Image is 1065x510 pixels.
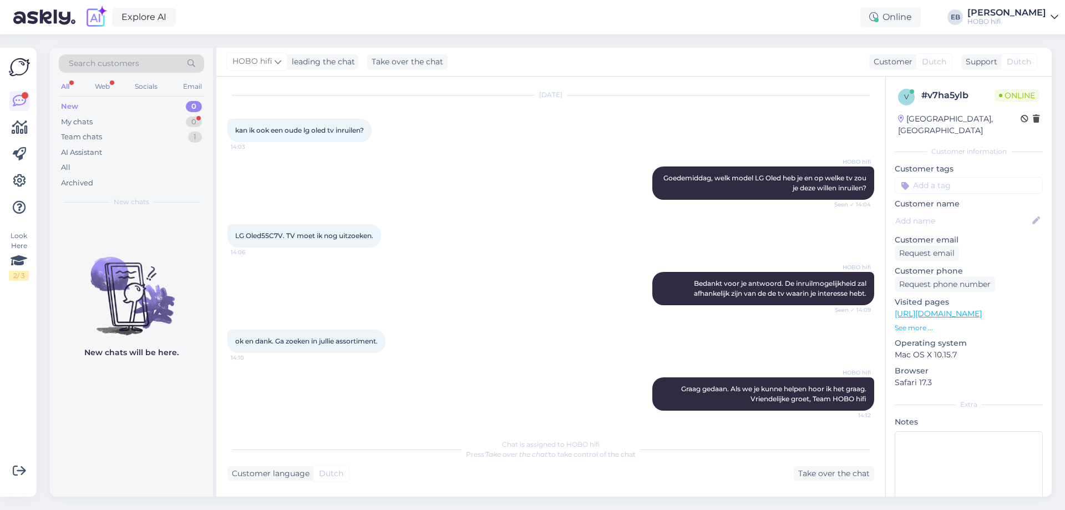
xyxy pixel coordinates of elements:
[231,248,272,256] span: 14:06
[319,468,343,479] span: Dutch
[235,126,364,134] span: kan ik ook een oude lg oled tv inruilen?
[9,271,29,281] div: 2 / 3
[829,411,871,420] span: 14:12
[502,440,600,448] span: Chat is assigned to HOBO hifi
[61,117,93,128] div: My chats
[895,365,1043,377] p: Browser
[995,89,1039,102] span: Online
[235,337,378,345] span: ok en dank. Ga zoeken in jullie assortiment.
[61,178,93,189] div: Archived
[9,231,29,281] div: Look Here
[895,377,1043,388] p: Safari 17.3
[895,323,1043,333] p: See more ...
[947,9,963,25] div: EB
[93,79,112,94] div: Web
[829,158,871,166] span: HOBO hifi
[895,147,1043,156] div: Customer information
[694,279,868,297] span: Bedankt voor je antwoord. De inruilmogelijkheid zal afhankelijk zijn van de de tv waarin je inter...
[895,416,1043,428] p: Notes
[895,163,1043,175] p: Customer tags
[61,147,102,158] div: AI Assistant
[829,368,871,377] span: HOBO hifi
[904,93,909,101] span: v
[69,58,139,69] span: Search customers
[186,101,202,112] div: 0
[61,162,70,173] div: All
[61,101,78,112] div: New
[921,89,995,102] div: # v7ha5ylb
[231,143,272,151] span: 14:03
[829,306,871,314] span: Seen ✓ 14:09
[794,466,874,481] div: Take over the chat
[112,8,176,27] a: Explore AI
[287,56,355,68] div: leading the chat
[895,234,1043,246] p: Customer email
[84,6,108,29] img: explore-ai
[895,296,1043,308] p: Visited pages
[59,79,72,94] div: All
[133,79,160,94] div: Socials
[227,90,874,100] div: [DATE]
[186,117,202,128] div: 0
[895,400,1043,410] div: Extra
[484,450,549,458] i: 'Take over the chat'
[114,197,149,207] span: New chats
[898,113,1021,137] div: [GEOGRAPHIC_DATA], [GEOGRAPHIC_DATA]
[84,347,179,358] p: New chats will be here.
[829,200,871,209] span: Seen ✓ 14:04
[895,309,982,319] a: [URL][DOMAIN_NAME]
[895,215,1030,227] input: Add name
[466,450,636,458] span: Press to take control of the chat
[895,277,995,292] div: Request phone number
[895,246,959,261] div: Request email
[232,55,272,68] span: HOBO hifi
[61,132,102,143] div: Team chats
[895,265,1043,277] p: Customer phone
[663,174,868,192] span: Goedemiddag, welk model LG Oled heb je en op welke tv zou je deze willen inruilen?
[829,263,871,271] span: HOBO hifi
[227,468,310,479] div: Customer language
[895,337,1043,349] p: Operating system
[188,132,202,143] div: 1
[967,17,1046,26] div: HOBO hifi
[235,231,373,240] span: LG Oled55C7V. TV moet ik nog uitzoeken.
[9,57,30,78] img: Askly Logo
[367,54,448,69] div: Take over the chat
[50,237,213,337] img: No chats
[860,7,921,27] div: Online
[231,354,272,362] span: 14:10
[1007,56,1031,68] span: Dutch
[869,56,912,68] div: Customer
[922,56,946,68] span: Dutch
[961,56,997,68] div: Support
[895,349,1043,361] p: Mac OS X 10.15.7
[895,177,1043,194] input: Add a tag
[181,79,204,94] div: Email
[895,198,1043,210] p: Customer name
[967,8,1058,26] a: [PERSON_NAME]HOBO hifi
[681,385,868,403] span: Graag gedaan. Als we je kunne helpen hoor ik het graag. Vriendelijke groet, Team HOBO hifi
[967,8,1046,17] div: [PERSON_NAME]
